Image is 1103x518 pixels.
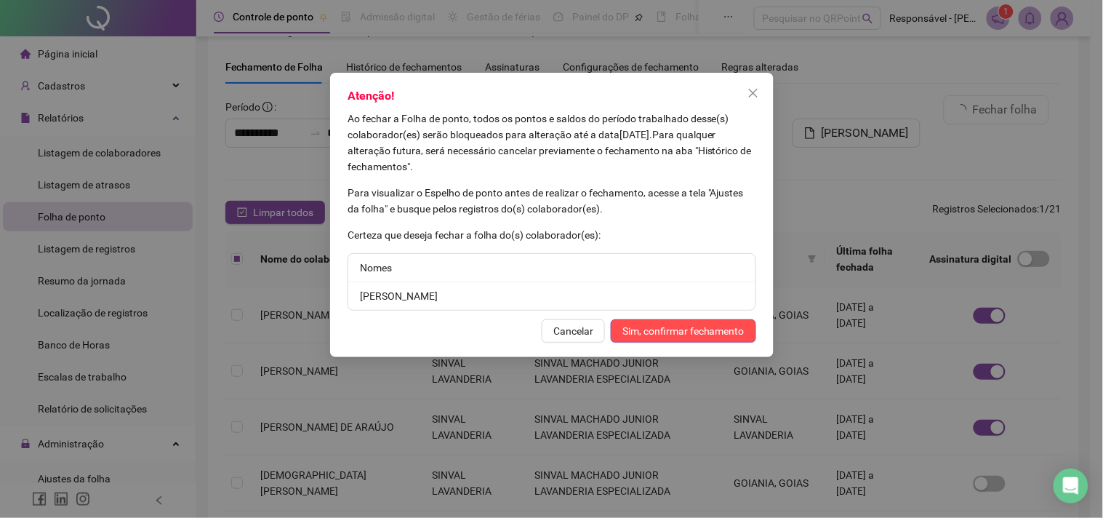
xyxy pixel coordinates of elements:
[747,87,759,99] span: close
[360,262,392,274] span: Nomes
[348,229,601,241] span: Certeza que deseja fechar a folha do(s) colaborador(es):
[553,323,593,339] span: Cancelar
[348,129,752,172] span: Para qualquer alteração futura, será necessário cancelar previamente o fechamento na aba "Históri...
[742,81,765,105] button: Close
[348,187,744,215] span: Para visualizar o Espelho de ponto antes de realizar o fechamento, acesse a tela "Ajustes da folh...
[348,282,755,310] li: [PERSON_NAME]
[542,319,605,343] button: Cancelar
[611,319,756,343] button: Sim, confirmar fechamento
[348,89,394,103] span: Atenção!
[348,113,729,140] span: Ao fechar a Folha de ponto, todos os pontos e saldos do período trabalhado desse(s) colaborador(e...
[622,323,745,339] span: Sim, confirmar fechamento
[348,111,756,175] p: [DATE] .
[1054,469,1088,503] div: Open Intercom Messenger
